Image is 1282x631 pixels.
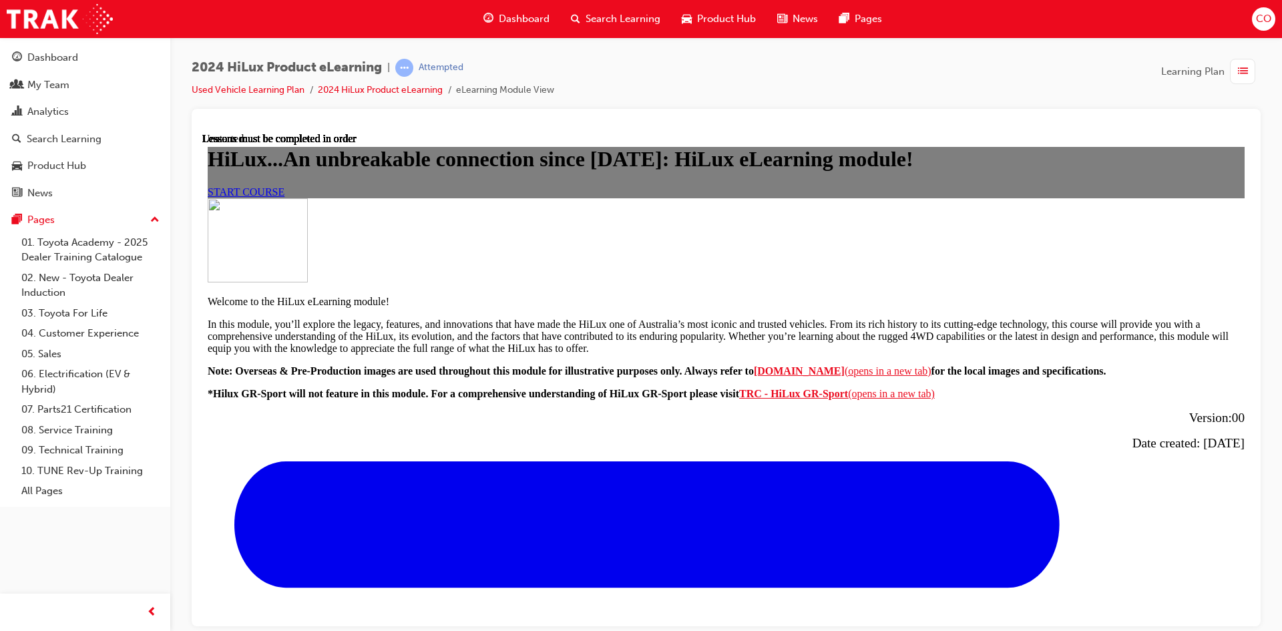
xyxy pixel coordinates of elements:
[12,214,22,226] span: pages-icon
[387,60,390,75] span: |
[16,461,165,481] a: 10. TUNE Rev-Up Training
[12,134,21,146] span: search-icon
[671,5,767,33] a: car-iconProduct Hub
[7,4,113,34] img: Trak
[12,106,22,118] span: chart-icon
[27,50,78,65] div: Dashboard
[5,127,165,152] a: Search Learning
[16,323,165,344] a: 04. Customer Experience
[777,11,787,27] span: news-icon
[5,232,552,244] strong: Note: Overseas & Pre-Production images are used throughout this module for illustrative purposes ...
[147,604,157,621] span: prev-icon
[483,11,493,27] span: guage-icon
[419,61,463,74] div: Attempted
[5,208,165,232] button: Pages
[560,5,671,33] a: search-iconSearch Learning
[16,440,165,461] a: 09. Technical Training
[5,45,165,70] a: Dashboard
[5,181,165,206] a: News
[552,232,729,244] a: [DOMAIN_NAME](opens in a new tab)
[1256,11,1271,27] span: CO
[5,255,537,266] strong: *Hilux GR-Sport will not feature in this module. For a comprehensive understanding of HiLux GR-Sp...
[930,303,1042,317] span: Date created: [DATE]
[318,84,443,95] a: 2024 HiLux Product eLearning
[27,132,101,147] div: Search Learning
[646,255,732,266] span: (opens in a new tab)
[395,59,413,77] span: learningRecordVerb_ATTEMPT-icon
[767,5,829,33] a: news-iconNews
[12,160,22,172] span: car-icon
[5,14,1042,39] h1: HiLux...An unbreakable connection since [DATE]: HiLux eLearning module!
[27,77,69,93] div: My Team
[1161,64,1225,79] span: Learning Plan
[855,11,882,27] span: Pages
[16,268,165,303] a: 02. New - Toyota Dealer Induction
[552,232,642,244] strong: [DOMAIN_NAME]
[12,52,22,64] span: guage-icon
[16,420,165,441] a: 08. Service Training
[729,232,904,244] strong: for the local images and specifications.
[1238,63,1248,80] span: list-icon
[5,163,1042,175] p: Welcome to the HiLux eLearning module!
[16,399,165,420] a: 07. Parts21 Certification
[537,255,732,266] a: TRC - HiLux GR-Sport(opens in a new tab)
[192,84,304,95] a: Used Vehicle Learning Plan
[5,186,1042,222] p: In this module, you’ll explore the legacy, features, and innovations that have made the HiLux one...
[16,481,165,501] a: All Pages
[16,303,165,324] a: 03. Toyota For Life
[27,212,55,228] div: Pages
[456,83,554,98] li: eLearning Module View
[537,255,646,266] strong: TRC - HiLux GR-Sport
[793,11,818,27] span: News
[16,364,165,399] a: 06. Electrification (EV & Hybrid)
[697,11,756,27] span: Product Hub
[12,79,22,91] span: people-icon
[5,73,165,97] a: My Team
[150,212,160,229] span: up-icon
[1252,7,1275,31] button: CO
[27,104,69,120] div: Analytics
[12,188,22,200] span: news-icon
[839,11,849,27] span: pages-icon
[571,11,580,27] span: search-icon
[5,43,165,208] button: DashboardMy TeamAnalyticsSearch LearningProduct HubNews
[586,11,660,27] span: Search Learning
[642,232,729,244] span: (opens in a new tab)
[682,11,692,27] span: car-icon
[829,5,893,33] a: pages-iconPages
[5,99,165,124] a: Analytics
[27,186,53,201] div: News
[987,278,1042,292] span: Version:00
[16,232,165,268] a: 01. Toyota Academy - 2025 Dealer Training Catalogue
[192,60,382,75] span: 2024 HiLux Product eLearning
[16,344,165,365] a: 05. Sales
[1161,59,1261,84] button: Learning Plan
[499,11,550,27] span: Dashboard
[27,158,86,174] div: Product Hub
[5,53,82,65] a: START COURSE
[473,5,560,33] a: guage-iconDashboard
[5,154,165,178] a: Product Hub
